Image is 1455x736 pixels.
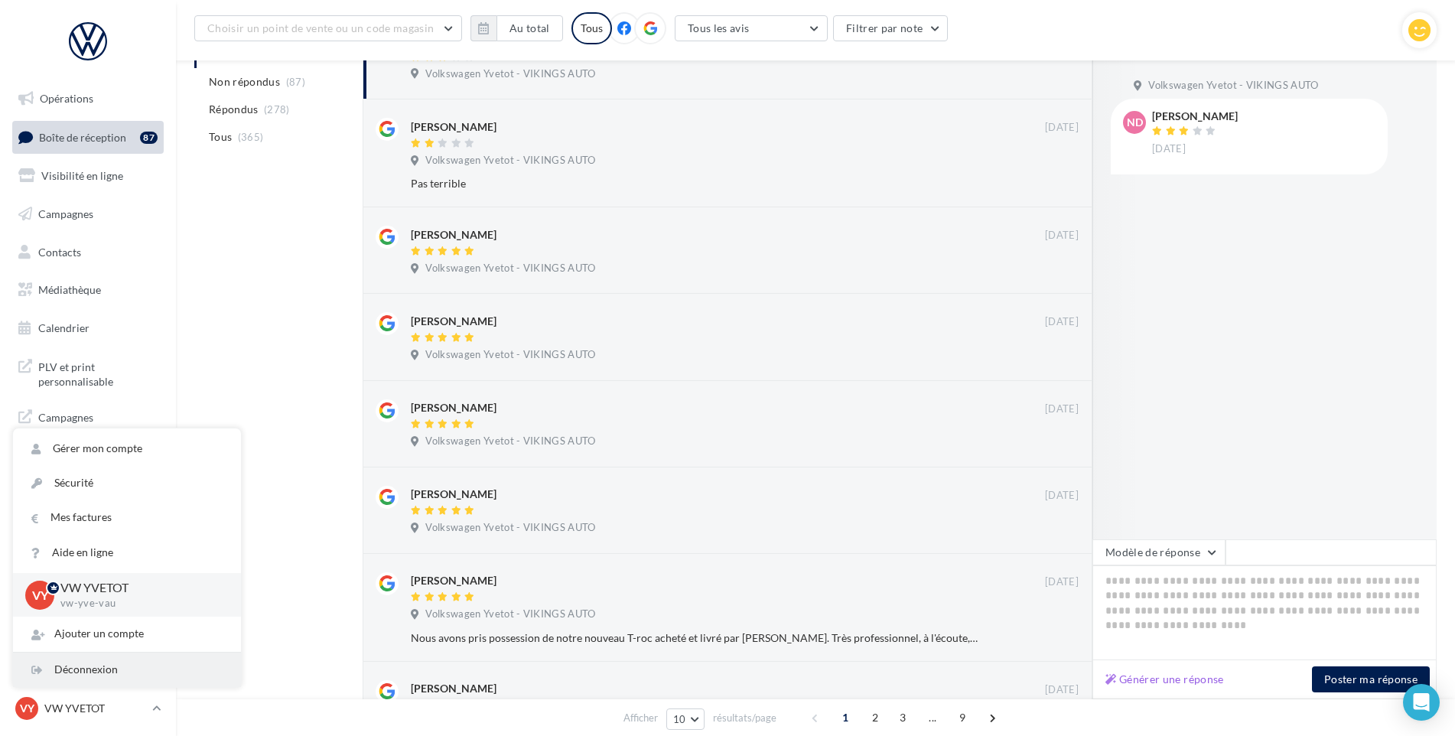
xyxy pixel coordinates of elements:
[411,573,496,588] div: [PERSON_NAME]
[264,103,290,116] span: (278)
[209,102,259,117] span: Répondus
[9,236,167,269] a: Contacts
[9,312,167,344] a: Calendrier
[9,274,167,306] a: Médiathèque
[920,705,945,730] span: ...
[238,131,264,143] span: (365)
[1148,79,1318,93] span: Volkswagen Yvetot - VIKINGS AUTO
[286,76,305,88] span: (87)
[1045,402,1079,416] span: [DATE]
[425,154,595,168] span: Volkswagen Yvetot - VIKINGS AUTO
[1045,229,1079,243] span: [DATE]
[496,15,563,41] button: Au total
[950,705,975,730] span: 9
[9,121,167,154] a: Boîte de réception87
[1403,684,1440,721] div: Open Intercom Messenger
[1312,666,1430,692] button: Poster ma réponse
[209,74,280,90] span: Non répondus
[194,15,462,41] button: Choisir un point de vente ou un code magasin
[13,432,241,466] a: Gérer mon compte
[470,15,563,41] button: Au total
[38,245,81,258] span: Contacts
[1099,670,1230,689] button: Générer une réponse
[833,15,949,41] button: Filtrer par note
[38,321,90,334] span: Calendrier
[38,207,93,220] span: Campagnes
[1045,121,1079,135] span: [DATE]
[1092,539,1226,565] button: Modèle de réponse
[9,401,167,446] a: Campagnes DataOnDemand
[1045,683,1079,697] span: [DATE]
[20,701,34,716] span: VY
[425,435,595,448] span: Volkswagen Yvetot - VIKINGS AUTO
[425,521,595,535] span: Volkswagen Yvetot - VIKINGS AUTO
[38,357,158,389] span: PLV et print personnalisable
[890,705,915,730] span: 3
[9,350,167,396] a: PLV et print personnalisable
[688,21,750,34] span: Tous les avis
[1152,142,1186,156] span: [DATE]
[411,400,496,415] div: [PERSON_NAME]
[425,607,595,621] span: Volkswagen Yvetot - VIKINGS AUTO
[39,130,126,143] span: Boîte de réception
[13,500,241,535] a: Mes factures
[425,262,595,275] span: Volkswagen Yvetot - VIKINGS AUTO
[411,487,496,502] div: [PERSON_NAME]
[623,711,658,725] span: Afficher
[1045,315,1079,329] span: [DATE]
[13,653,241,687] div: Déconnexion
[60,597,216,611] p: vw-yve-vau
[38,283,101,296] span: Médiathèque
[673,713,686,725] span: 10
[1045,575,1079,589] span: [DATE]
[425,348,595,362] span: Volkswagen Yvetot - VIKINGS AUTO
[9,83,167,115] a: Opérations
[1045,489,1079,503] span: [DATE]
[140,132,158,144] div: 87
[411,630,979,646] div: Nous avons pris possession de notre nouveau T-roc acheté et livré par [PERSON_NAME]. Très profess...
[44,701,146,716] p: VW YVETOT
[411,314,496,329] div: [PERSON_NAME]
[40,92,93,105] span: Opérations
[411,176,979,191] div: Pas terrible
[9,198,167,230] a: Campagnes
[32,586,48,604] span: VY
[411,681,496,696] div: [PERSON_NAME]
[675,15,828,41] button: Tous les avis
[41,169,123,182] span: Visibilité en ligne
[1127,115,1143,130] span: ND
[425,67,595,81] span: Volkswagen Yvetot - VIKINGS AUTO
[207,21,434,34] span: Choisir un point de vente ou un code magasin
[411,227,496,243] div: [PERSON_NAME]
[13,466,241,500] a: Sécurité
[863,705,887,730] span: 2
[571,12,612,44] div: Tous
[9,160,167,192] a: Visibilité en ligne
[713,711,776,725] span: résultats/page
[209,129,232,145] span: Tous
[13,617,241,651] div: Ajouter un compte
[12,694,164,723] a: VY VW YVETOT
[13,536,241,570] a: Aide en ligne
[60,579,216,597] p: VW YVETOT
[666,708,705,730] button: 10
[38,407,158,440] span: Campagnes DataOnDemand
[833,705,858,730] span: 1
[1152,111,1238,122] div: [PERSON_NAME]
[411,119,496,135] div: [PERSON_NAME]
